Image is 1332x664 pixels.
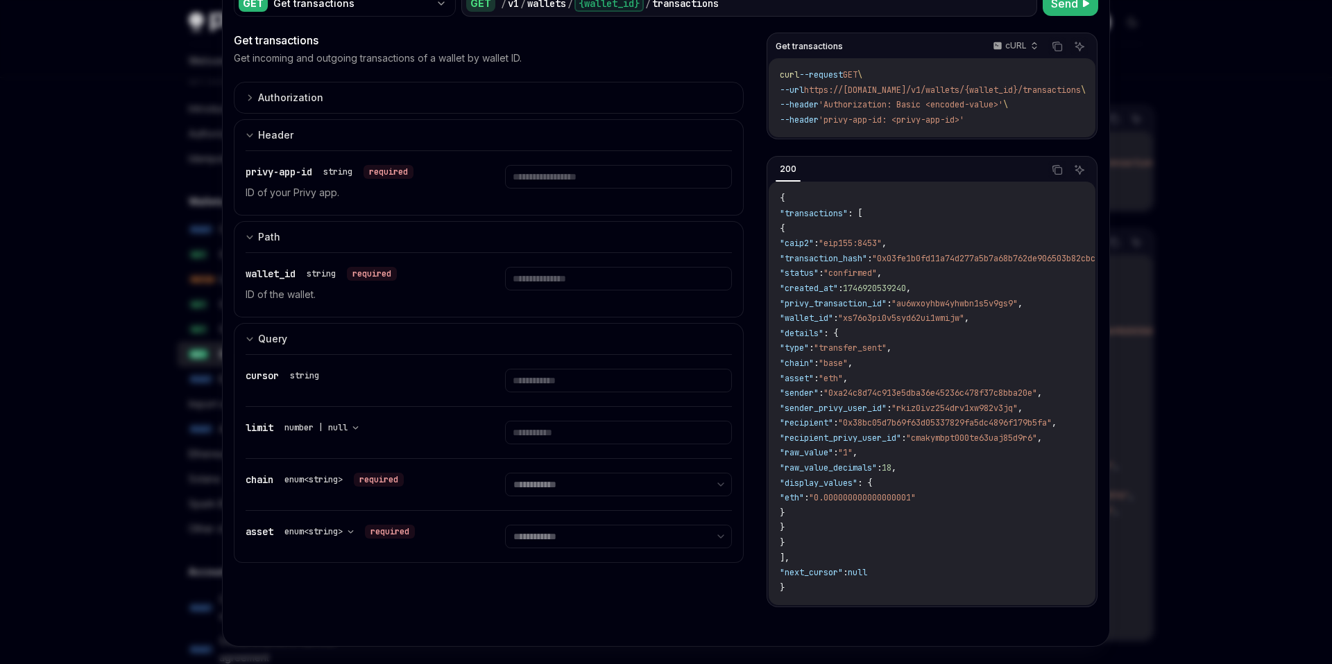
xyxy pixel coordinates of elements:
span: 'Authorization: Basic <encoded-value>' [819,99,1003,110]
span: : [819,268,823,279]
span: 18 [882,462,891,473]
span: "recipient_privy_user_id" [780,433,901,444]
span: , [1037,433,1042,444]
span: : [814,238,819,249]
span: "1" [838,447,853,458]
span: limit [246,421,273,434]
div: Header [258,127,293,143]
div: limit [246,421,364,435]
span: "details" [780,328,823,339]
span: , [964,313,969,324]
span: , [882,238,887,249]
span: 1746920539240 [843,283,906,294]
span: cursor [246,369,279,382]
span: "sender" [780,387,819,399]
span: \ [857,69,862,80]
span: "0.000000000000000001" [809,492,916,503]
span: : [843,567,848,578]
div: Authorization [258,89,323,106]
div: 200 [776,161,801,177]
span: GET [843,69,857,80]
span: "privy_transaction_id" [780,298,887,309]
span: , [1018,298,1023,309]
span: "asset" [780,373,814,384]
div: required [354,473,404,487]
span: "display_values" [780,478,857,489]
span: : [901,433,906,444]
span: , [853,447,857,458]
div: wallet_id [246,267,397,281]
span: : [887,298,891,309]
span: "transfer_sent" [814,342,887,353]
span: "transaction_hash" [780,253,867,264]
div: Path [258,229,280,245]
span: \ [1081,85,1086,96]
span: --header [780,99,819,110]
div: privy-app-id [246,165,413,179]
span: "base" [819,358,848,369]
span: : { [857,478,872,489]
span: "cmakymbpt000te63uaj85d9r6" [906,433,1037,444]
span: "status" [780,268,819,279]
span: } [780,507,785,518]
button: Ask AI [1070,37,1088,55]
span: , [1018,403,1023,414]
span: : [814,373,819,384]
span: { [780,193,785,204]
span: : [809,342,814,353]
span: : [814,358,819,369]
span: , [1052,417,1057,428]
span: : [804,492,809,503]
button: expand input section [234,119,744,150]
span: "eip155:8453" [819,238,882,249]
span: } [780,537,785,548]
span: "created_at" [780,283,838,294]
span: curl [780,69,799,80]
div: asset [246,525,415,539]
span: "sender_privy_user_id" [780,403,887,414]
span: "eth" [819,373,843,384]
span: privy-app-id [246,166,312,178]
span: , [1037,387,1042,399]
span: asset [246,525,273,538]
button: Ask AI [1070,161,1088,179]
span: : [ [848,208,862,219]
span: null [848,567,867,578]
span: chain [246,473,273,486]
span: "eth" [780,492,804,503]
span: "0xa24c8d74c913e5dba36e45236c478f37c8bba20e" [823,387,1037,399]
span: { [780,223,785,234]
div: enum<string> [284,474,343,485]
div: Query [258,331,287,347]
span: "rkiz0ivz254drv1xw982v3jq" [891,403,1018,414]
span: "0x38bc05d7b69f63d05337829fa5dc4896f179b5fa" [838,417,1052,428]
button: cURL [985,35,1044,58]
span: \ [1003,99,1008,110]
span: , [906,283,911,294]
button: expand input section [234,323,744,354]
span: "wallet_id" [780,313,833,324]
div: string [307,268,336,279]
button: Copy the contents from the code block [1048,37,1066,55]
span: "raw_value_decimals" [780,462,877,473]
span: "au6wxoyhbw4yhwbn1s5v9gs9" [891,298,1018,309]
span: : [819,387,823,399]
span: : [838,283,843,294]
div: cursor [246,369,325,383]
span: : [887,403,891,414]
span: , [848,358,853,369]
span: , [887,342,891,353]
button: expand input section [234,221,744,252]
span: } [780,522,785,533]
span: ], [780,552,789,563]
div: chain [246,473,404,487]
span: "recipient" [780,417,833,428]
span: --header [780,114,819,125]
span: , [843,373,848,384]
button: expand input section [234,82,744,114]
span: "caip2" [780,238,814,249]
div: required [365,525,415,539]
span: : [833,447,838,458]
div: required [364,165,413,179]
p: ID of your Privy app. [246,184,472,201]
